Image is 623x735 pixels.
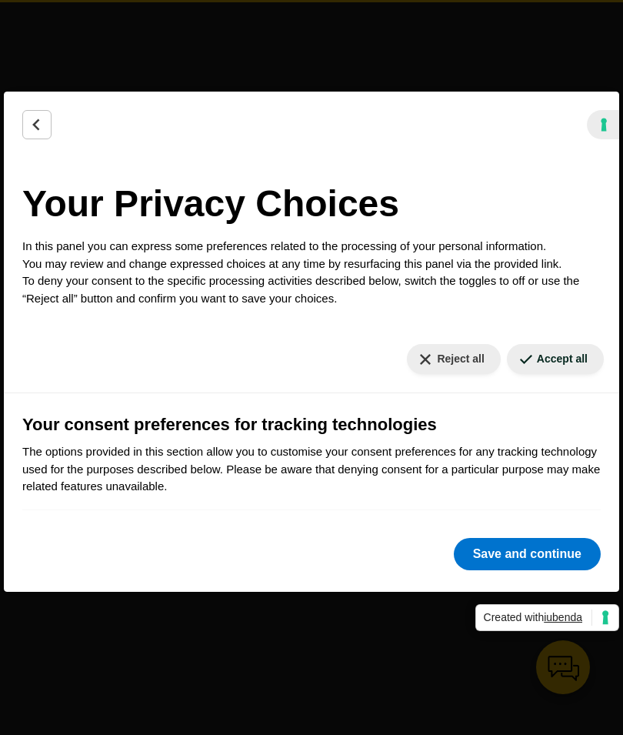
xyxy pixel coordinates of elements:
[587,110,619,139] a: iubenda - Cookie Policy and Cookie Compliance Management
[544,611,582,623] span: iubenda
[22,443,601,496] p: The options provided in this section allow you to customise your consent preferences for any trac...
[454,538,601,570] button: Save and continue
[407,344,500,374] button: Reject all
[22,110,52,139] button: Back
[22,176,601,232] h2: Your Privacy Choices
[22,238,601,307] p: In this panel you can express some preferences related to the processing of your personal informa...
[484,610,592,626] span: Created with
[22,412,601,437] h3: Your consent preferences for tracking technologies
[475,604,619,631] a: Created withiubenda
[507,344,604,374] button: Accept all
